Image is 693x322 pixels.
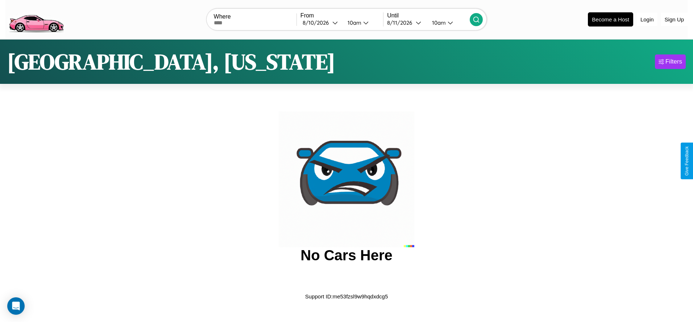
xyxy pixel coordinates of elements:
button: Become a Host [588,12,633,27]
img: logo [5,4,67,34]
div: Filters [665,58,682,65]
label: Where [214,13,296,20]
div: 8 / 11 / 2026 [387,19,416,26]
button: 10am [342,19,383,27]
h1: [GEOGRAPHIC_DATA], [US_STATE] [7,47,335,77]
div: 10am [428,19,448,26]
button: Filters [655,54,686,69]
button: Login [637,13,657,26]
button: 10am [426,19,470,27]
h2: No Cars Here [300,247,392,264]
div: Give Feedback [684,146,689,176]
div: 10am [344,19,363,26]
button: Sign Up [661,13,688,26]
img: car [279,111,414,247]
div: 8 / 10 / 2026 [303,19,332,26]
button: 8/10/2026 [300,19,342,27]
label: From [300,12,383,19]
p: Support ID: me53fzsl9w9hqdxdcg5 [305,292,388,301]
div: Open Intercom Messenger [7,297,25,315]
label: Until [387,12,470,19]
